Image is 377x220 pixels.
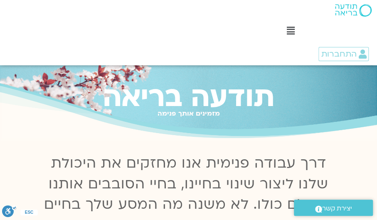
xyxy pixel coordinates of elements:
[322,203,352,214] span: יצירת קשר
[318,47,369,61] a: התחברות
[335,4,372,17] img: תודעה בריאה
[321,49,356,59] span: התחברות
[294,200,373,216] a: יצירת קשר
